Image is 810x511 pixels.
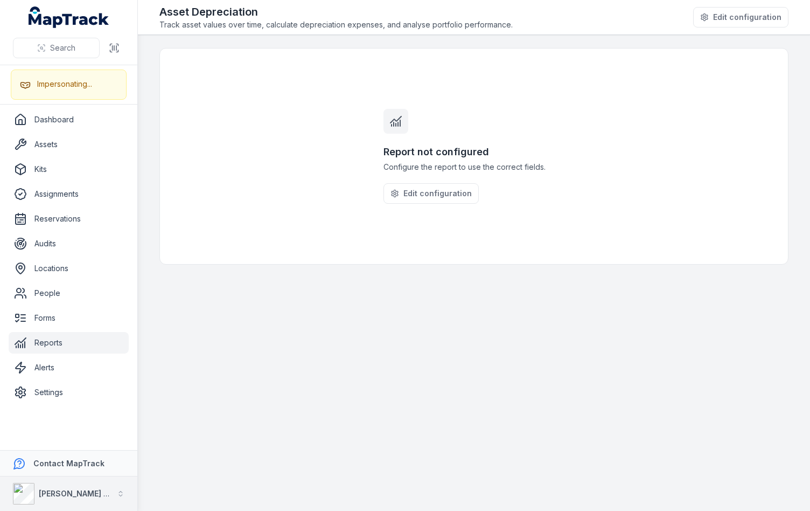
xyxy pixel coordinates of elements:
a: Forms [9,307,129,329]
span: Configure the report to use the correct fields. [383,162,564,172]
div: Impersonating... [37,79,92,89]
strong: Contact MapTrack [33,459,104,468]
button: Edit configuration [693,7,788,27]
h3: Report not configured [383,144,564,160]
span: Search [50,43,75,53]
span: Track asset values over time, calculate depreciation expenses, and analyse portfolio performance. [159,19,513,30]
strong: [PERSON_NAME] Group [39,489,127,498]
a: Assignments [9,183,129,205]
button: Search [13,38,100,58]
h2: Asset Depreciation [159,4,513,19]
a: Locations [9,258,129,279]
a: Kits [9,158,129,180]
a: Reports [9,332,129,354]
a: People [9,282,129,304]
a: Dashboard [9,109,129,130]
a: Audits [9,233,129,254]
a: MapTrack [29,6,109,28]
a: Reservations [9,208,129,230]
button: Edit configuration [383,183,479,204]
a: Alerts [9,357,129,378]
a: Assets [9,134,129,155]
a: Settings [9,382,129,403]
